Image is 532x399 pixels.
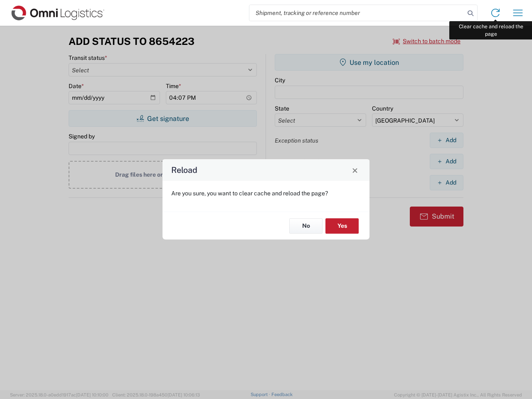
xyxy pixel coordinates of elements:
h4: Reload [171,164,197,176]
button: No [289,218,323,234]
p: Are you sure, you want to clear cache and reload the page? [171,190,361,197]
button: Close [349,164,361,176]
input: Shipment, tracking or reference number [249,5,465,21]
button: Yes [325,218,359,234]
